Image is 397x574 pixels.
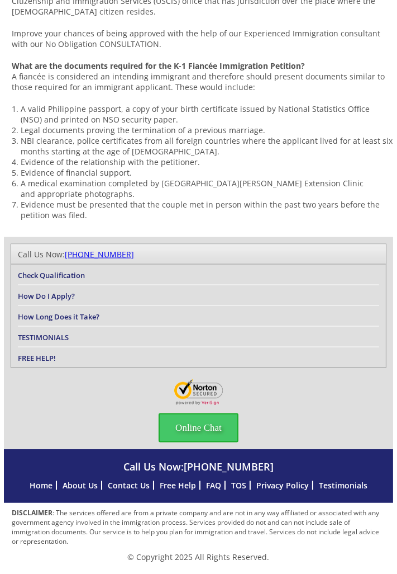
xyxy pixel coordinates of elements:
[108,481,150,491] a: Contact Us
[21,178,393,199] li: A medical examination completed by [GEOGRAPHIC_DATA][PERSON_NAME] Extension Clinic and appropriat...
[159,413,238,443] span: Online Chat
[21,157,393,167] li: Evidence of the relationship with the petitioner.
[18,291,75,301] a: How Do I Apply?
[18,249,379,260] div: Call Us Now:
[21,167,393,178] li: Evidence of financial support.
[18,270,85,280] a: Check Qualification
[21,135,393,157] li: NBI clearance, police certificates from all foreign countries where the applicant lived for at le...
[21,125,393,135] li: Legal documents proving the termination of a previous marriage.
[18,332,69,342] a: TESTIMONIALS
[4,509,393,547] p: : The services offered are from a private company and are not in any way affiliated or associated...
[63,481,98,491] a: About Us
[21,199,393,220] li: Evidence must be presented that the couple met in person within the past two years before the pet...
[65,249,134,260] a: [PHONE_NUMBER]
[231,481,246,491] a: TOS
[18,353,56,363] a: FREE HELP!
[256,481,309,491] a: Privacy Policy
[4,60,393,92] p: A fiancée is considered an intending immigrant and therefore should present documents similar to ...
[206,481,221,491] a: FAQ
[21,103,393,125] li: A valid Philippine passport, a copy of your birth certificate issued by National Statistics Offic...
[319,481,367,491] a: Testimonials
[12,60,305,71] strong: What are the documents required for the K-1 Fiancée Immigration Petition?
[184,460,274,474] a: [PHONE_NUMBER]
[123,460,274,474] span: Call Us Now:
[12,509,52,518] strong: DISCLAIMER
[160,481,196,491] a: Free Help
[4,28,393,49] p: Improve your chances of being approved with the help of our Experienced Immigration consultant wi...
[18,312,99,322] a: How Long Does it Take?
[4,552,393,563] p: © Copyright 2025 All Rights Reserved.
[30,481,52,491] a: Home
